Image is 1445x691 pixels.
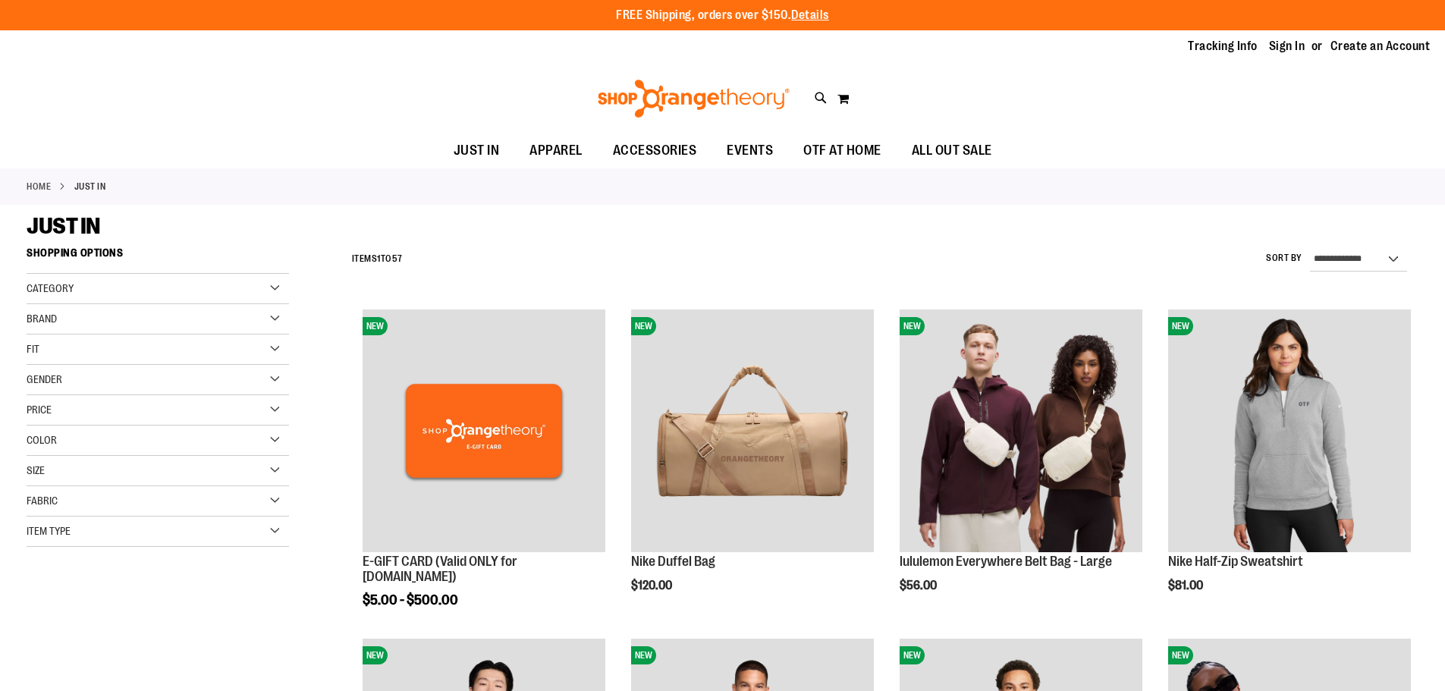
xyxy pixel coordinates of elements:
[27,434,57,446] span: Color
[900,317,925,335] span: NEW
[900,309,1142,554] a: lululemon Everywhere Belt Bag - LargeNEW
[631,309,874,552] img: Nike Duffel Bag
[363,592,458,608] span: $5.00 - $500.00
[900,554,1112,569] a: lululemon Everywhere Belt Bag - Large
[1161,302,1418,631] div: product
[1168,309,1411,552] img: Nike Half-Zip Sweatshirt
[631,317,656,335] span: NEW
[595,80,792,118] img: Shop Orangetheory
[377,253,381,264] span: 1
[27,525,71,537] span: Item Type
[27,240,289,274] strong: Shopping Options
[1188,38,1258,55] a: Tracking Info
[27,180,51,193] a: Home
[900,309,1142,552] img: lululemon Everywhere Belt Bag - Large
[631,646,656,664] span: NEW
[454,133,500,168] span: JUST IN
[363,317,388,335] span: NEW
[27,464,45,476] span: Size
[900,579,939,592] span: $56.00
[363,554,517,584] a: E-GIFT CARD (Valid ONLY for [DOMAIN_NAME])
[1168,646,1193,664] span: NEW
[74,180,106,193] strong: JUST IN
[912,133,992,168] span: ALL OUT SALE
[1168,317,1193,335] span: NEW
[1269,38,1305,55] a: Sign In
[352,247,403,271] h2: Items to
[392,253,403,264] span: 57
[616,7,829,24] p: FREE Shipping, orders over $150.
[1330,38,1431,55] a: Create an Account
[727,133,773,168] span: EVENTS
[363,646,388,664] span: NEW
[529,133,583,168] span: APPAREL
[355,302,613,645] div: product
[892,302,1150,631] div: product
[631,554,715,569] a: Nike Duffel Bag
[27,313,57,325] span: Brand
[803,133,881,168] span: OTF AT HOME
[363,309,605,552] img: E-GIFT CARD (Valid ONLY for ShopOrangetheory.com)
[27,282,74,294] span: Category
[631,579,674,592] span: $120.00
[613,133,697,168] span: ACCESSORIES
[27,495,58,507] span: Fabric
[27,373,62,385] span: Gender
[631,309,874,554] a: Nike Duffel BagNEW
[624,302,881,631] div: product
[1266,252,1302,265] label: Sort By
[27,343,39,355] span: Fit
[1168,554,1303,569] a: Nike Half-Zip Sweatshirt
[791,8,829,22] a: Details
[363,309,605,554] a: E-GIFT CARD (Valid ONLY for ShopOrangetheory.com)NEW
[900,646,925,664] span: NEW
[27,404,52,416] span: Price
[1168,309,1411,554] a: Nike Half-Zip SweatshirtNEW
[1168,579,1205,592] span: $81.00
[27,213,100,239] span: JUST IN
